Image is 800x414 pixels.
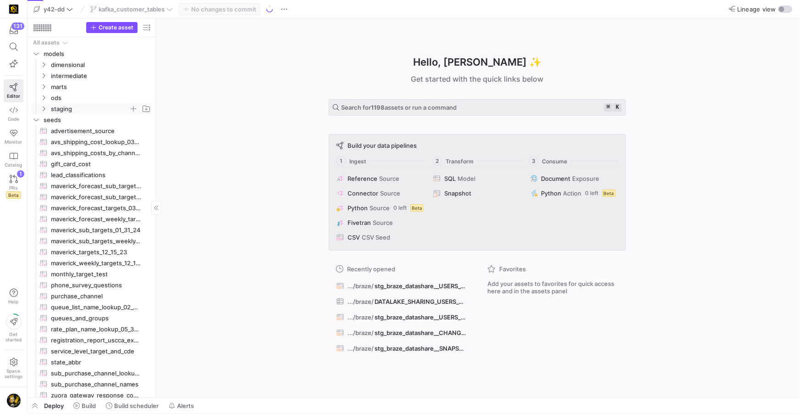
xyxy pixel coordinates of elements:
span: avs_shipping_cost_lookup_03_15_24​​​​​​ [51,137,142,147]
div: Press SPACE to select this row. [31,136,152,147]
span: Favorites [499,265,526,273]
div: Press SPACE to select this row. [31,202,152,213]
button: ReferenceSource [335,173,426,184]
span: maverick_weekly_targets_12_15_23​​​​​​ [51,258,142,269]
div: Press SPACE to select this row. [31,324,152,335]
span: seeds [44,115,151,125]
div: Press SPACE to select this row. [31,390,152,401]
div: Press SPACE to select this row. [31,235,152,246]
span: .../braze/ [348,313,374,321]
span: Reference [348,175,377,182]
div: Press SPACE to select this row. [31,191,152,202]
span: 0 left [585,190,599,196]
span: maverick_forecast_weekly_targets_03_25_24​​​​​​ [51,214,142,224]
span: maverick_targets_12_15_23​​​​​​ [51,247,142,257]
a: Catalog [4,148,23,171]
a: maverick_forecast_targets_03_25_24​​​​​​ [31,202,152,213]
span: advertisement_source​​​​​​ [51,126,142,136]
span: phone_survey_questions​​​​​​ [51,280,142,291]
button: 131 [4,22,23,39]
span: Source [373,219,393,226]
a: rate_plan_name_lookup_05_31_23​​​​​​ [31,324,152,335]
span: Create asset [99,24,133,31]
a: Monitor [4,125,23,148]
span: PRs [10,185,18,190]
span: .../braze/ [348,345,374,352]
div: Press SPACE to select this row. [31,224,152,235]
span: Beta [410,204,424,212]
span: maverick_sub_targets_weekly_01_31_24​​​​​​ [51,236,142,246]
span: Search for assets or run a command [341,104,457,111]
div: Press SPACE to select this row. [31,346,152,357]
a: Spacesettings [4,354,23,383]
button: SQLModel [431,173,523,184]
div: Press SPACE to select this row. [31,280,152,291]
a: lead_classifications​​​​​​ [31,169,152,180]
span: Fivetran [348,219,371,226]
div: Press SPACE to select this row. [31,147,152,158]
span: Source [380,190,400,197]
div: Press SPACE to select this row. [31,379,152,390]
span: Build your data pipelines [348,142,417,149]
span: Help [8,299,19,304]
span: Beta [602,190,616,197]
button: Help [4,285,23,308]
kbd: ⌘ [604,103,612,112]
div: Press SPACE to select this row. [31,169,152,180]
a: registration_report_uscca_expo_2023​​​​​​ [31,335,152,346]
img: https://storage.googleapis.com/y42-prod-data-exchange/images/uAsz27BndGEK0hZWDFeOjoxA7jCwgK9jE472... [9,5,18,14]
div: Press SPACE to select this row. [31,114,152,125]
a: zuora_gateway_response_codes​​​​​​ [31,390,152,401]
span: models [44,49,151,59]
span: registration_report_uscca_expo_2023​​​​​​ [51,335,142,346]
button: Create asset [86,22,138,33]
span: state_abbr​​​​​​ [51,357,142,368]
button: PythonAction0 leftBeta [529,188,620,199]
div: Press SPACE to select this row. [31,335,152,346]
span: Beta [6,191,21,199]
a: maverick_sub_targets_weekly_01_31_24​​​​​​ [31,235,152,246]
div: Press SPACE to select this row. [31,357,152,368]
span: Snapshot [444,190,471,197]
span: maverick_forecast_targets_03_25_24​​​​​​ [51,203,142,213]
a: monthly_target_test​​​​​​ [31,269,152,280]
img: https://storage.googleapis.com/y42-prod-data-exchange/images/TkyYhdVHAhZk5dk8nd6xEeaFROCiqfTYinc7... [6,393,21,408]
span: avs_shipping_costs_by_channel_04_11_24​​​​​​ [51,148,142,158]
div: Press SPACE to select this row. [31,103,152,114]
button: .../braze/stg_braze_datashare__CHANGELOGS_CANVAS [334,327,469,339]
span: Action [563,190,582,197]
span: .../braze/ [348,282,374,290]
span: sub_purchase_channel_lookup_01_24_24​​​​​​ [51,368,142,379]
span: stg_braze_datashare__CHANGELOGS_CANVAS [375,329,467,336]
div: Press SPACE to select this row. [31,70,152,81]
a: Editor [4,79,23,102]
button: Search for1198assets or run a command⌘k [329,99,626,116]
span: Get started [6,331,22,342]
span: sub_purchase_channel_names​​​​​​ [51,379,142,390]
button: DocumentExposure [529,173,620,184]
a: queues_and_groups​​​​​​ [31,313,152,324]
button: Build [69,398,100,414]
span: rate_plan_name_lookup_05_31_23​​​​​​ [51,324,142,335]
a: maverick_targets_12_15_23​​​​​​ [31,246,152,257]
span: Python [541,190,562,197]
div: Press SPACE to select this row. [31,81,152,92]
button: ConnectorSource [335,188,426,199]
strong: 1198 [371,104,385,111]
h1: Hello, [PERSON_NAME] ✨ [413,55,541,70]
span: Model [458,175,475,182]
a: maverick_weekly_targets_12_15_23​​​​​​ [31,257,152,269]
button: .../braze/stg_braze_datashare__USERS_MESSAGES_SMS_REJECTION [334,311,469,323]
span: stg_braze_datashare__USERS_CANVAS_ENTRY_SHARED_ALL [375,282,467,290]
span: gift_card_cost​​​​​​ [51,159,142,169]
div: Press SPACE to select this row. [31,257,152,269]
button: https://storage.googleapis.com/y42-prod-data-exchange/images/TkyYhdVHAhZk5dk8nd6xEeaFROCiqfTYinc7... [4,391,23,410]
button: PythonSource0 leftBeta [335,202,426,213]
a: sub_purchase_channel_names​​​​​​ [31,379,152,390]
span: dimensional [51,60,151,70]
a: state_abbr​​​​​​ [31,357,152,368]
span: staging [51,104,129,114]
span: Alerts [177,402,194,409]
span: Space settings [5,368,22,379]
button: Snapshot [431,188,523,199]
